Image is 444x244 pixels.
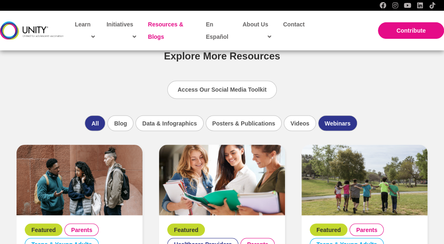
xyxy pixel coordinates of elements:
li: Data & Infographics [135,115,203,131]
a: Access Our Social Media Toolkit [167,81,277,99]
a: Facebook [380,2,386,9]
a: Featured [31,226,56,233]
span: Contribute [397,27,426,34]
li: Posters & Publications [206,115,282,131]
a: About Us [238,15,275,46]
li: Webinars [318,115,357,131]
a: En Español [202,15,236,46]
a: Parents [71,226,92,233]
span: Initiatives [107,18,136,43]
span: Explore More Resources [164,50,280,62]
span: Access Our Social Media Toolkit [178,86,266,93]
a: Contact [279,15,308,34]
a: YouTube [404,2,411,9]
a: Parents [356,226,377,233]
a: Featured [174,226,198,233]
span: Resources & Blogs [148,21,183,40]
span: Contact [283,21,304,28]
li: All [85,115,105,131]
a: Contribute [378,22,444,39]
span: En Español [206,21,228,40]
li: Blog [107,115,133,131]
li: Videos [284,115,316,131]
a: Resources & Blogs [144,15,197,46]
span: About Us [242,18,271,43]
a: Instagram [392,2,399,9]
a: TikTok [429,2,436,9]
a: Featured [316,226,341,233]
a: LinkedIn [417,2,423,9]
a: World Meningitis Day! [17,176,142,182]
a: National Women’s Health and Fitness Day! [159,176,285,182]
a: From Tetanus to Whooping Cough: The Triple Protection of Tdap [302,176,427,182]
span: Learn [75,18,95,43]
